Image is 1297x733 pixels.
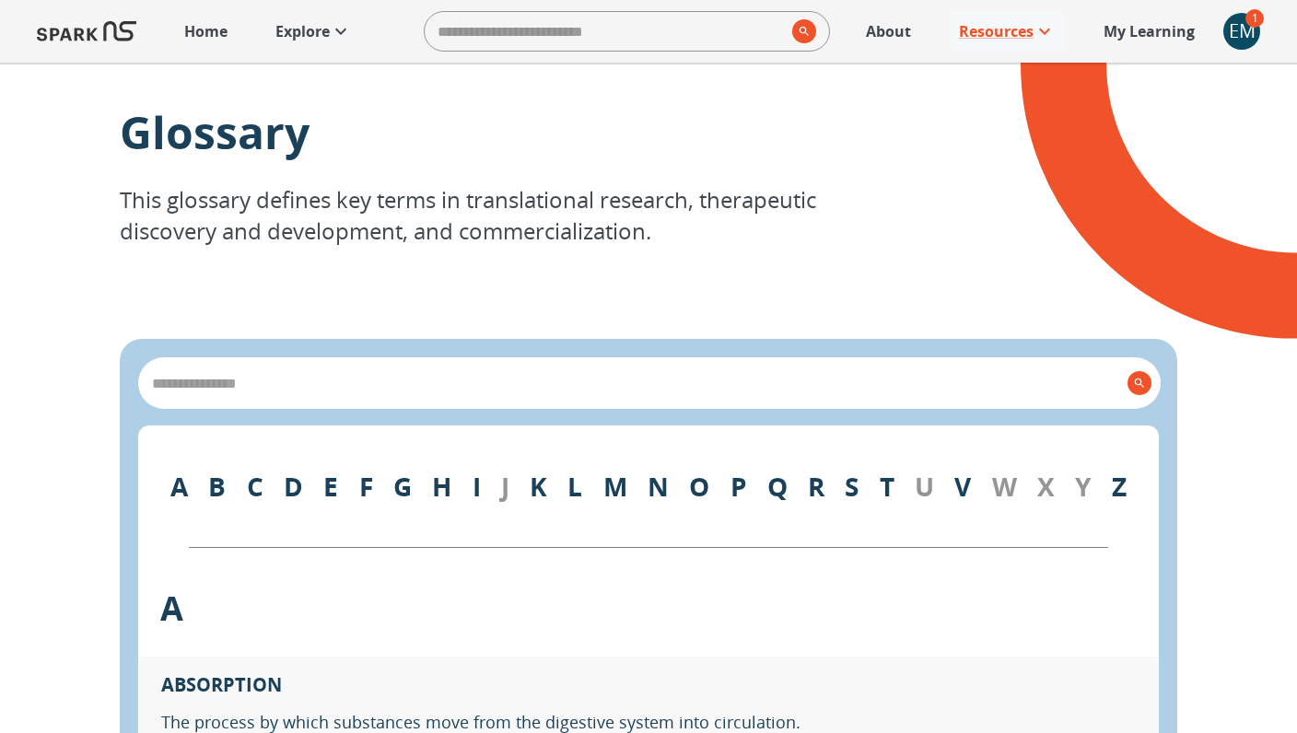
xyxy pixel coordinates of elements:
a: C [247,469,263,504]
a: I [473,469,481,504]
a: E [323,469,338,504]
a: O [689,469,709,504]
a: N [648,469,669,504]
p: My Learning [1104,20,1195,42]
a: My Learning [1094,11,1205,52]
a: J [501,469,509,504]
button: search [1120,364,1151,402]
a: R [808,469,824,504]
a: F [359,469,373,504]
a: G [393,469,412,504]
a: About [857,11,920,52]
a: Y [1075,469,1091,504]
a: U [915,469,934,504]
a: D [284,469,303,504]
button: search [785,12,816,51]
a: Z [1112,469,1127,504]
a: P [730,469,747,504]
p: Resources [959,20,1034,42]
a: M [603,469,627,504]
a: T [880,469,894,504]
p: This glossary defines key terms in translational research, therapeutic discovery and development,... [120,184,1177,247]
button: account of current user [1223,13,1260,50]
p: About [866,20,911,42]
a: H [432,469,451,504]
a: K [530,469,547,504]
p: A [160,584,183,634]
a: A [170,469,188,504]
a: B [208,469,226,504]
div: EM [1223,13,1260,50]
p: Glossary [120,99,1177,184]
a: S [845,469,859,504]
a: Home [175,11,237,52]
a: W [992,469,1017,504]
a: X [1037,469,1055,504]
a: L [567,469,582,504]
a: Resources [950,11,1065,52]
a: V [954,469,971,504]
p: Absorption [161,671,282,699]
a: Q [767,469,788,504]
img: Logo of SPARK at Stanford [37,9,136,53]
p: Home [184,20,228,42]
span: 1 [1245,9,1264,28]
p: Explore [275,20,330,42]
a: Explore [266,11,361,52]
